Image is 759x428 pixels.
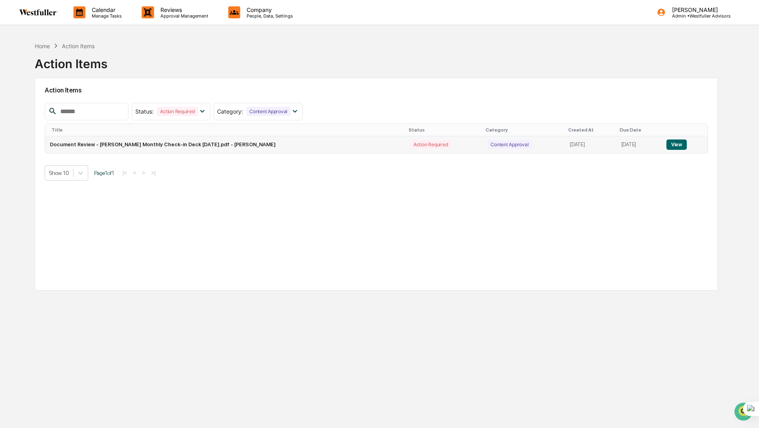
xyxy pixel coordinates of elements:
div: Action Required [157,107,198,116]
span: Data Lookup [16,116,50,124]
span: Status : [135,108,154,115]
a: 🗄️Attestations [55,97,102,112]
p: How can we help? [8,17,145,29]
h2: Action Items [45,86,708,94]
span: Preclearance [16,100,51,108]
div: Category [486,127,562,133]
div: 🔎 [8,116,14,123]
div: Due Date [620,127,658,133]
div: Content Approval [246,107,291,116]
div: Created At [568,127,613,133]
div: Title [51,127,402,133]
p: Admin • Westfuller Advisors [666,13,731,19]
td: Document Review - [PERSON_NAME] Monthly Check-in Deck [DATE].pdf - [PERSON_NAME] [45,136,405,153]
p: [PERSON_NAME] [666,6,731,13]
img: logo [19,9,57,16]
button: >| [149,169,158,176]
a: 🔎Data Lookup [5,112,53,127]
p: Manage Tasks [85,13,126,19]
td: [DATE] [617,136,662,153]
p: Calendar [85,6,126,13]
div: Status [409,127,479,133]
a: 🖐️Preclearance [5,97,55,112]
p: People, Data, Settings [240,13,297,19]
span: Page 1 of 1 [94,170,114,176]
button: |< [120,169,129,176]
div: 🗄️ [58,101,64,108]
input: Clear [21,36,132,45]
div: Action Required [410,140,451,149]
a: Powered byPylon [56,135,97,141]
a: View [666,141,687,147]
div: We're available if you need us! [27,69,101,75]
span: Category : [217,108,243,115]
td: [DATE] [565,136,617,153]
span: Attestations [66,100,99,108]
img: 1746055101610-c473b297-6a78-478c-a979-82029cc54cd1 [8,61,22,75]
div: Action Items [62,43,95,49]
iframe: Open customer support [733,402,755,423]
div: Action Items [35,50,107,71]
span: Pylon [79,135,97,141]
div: Content Approval [487,140,532,149]
div: 🖐️ [8,101,14,108]
div: Home [35,43,50,49]
button: Start new chat [136,63,145,73]
button: < [130,169,138,176]
button: View [666,139,687,150]
button: > [140,169,148,176]
p: Approval Management [154,13,212,19]
p: Company [240,6,297,13]
p: Reviews [154,6,212,13]
div: Start new chat [27,61,131,69]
